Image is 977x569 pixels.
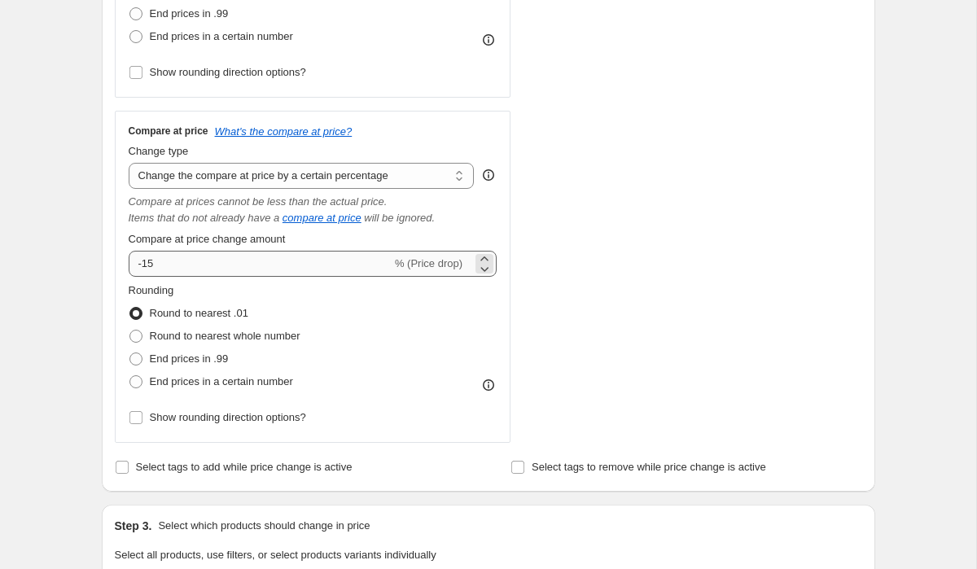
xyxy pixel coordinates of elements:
[129,233,286,245] span: Compare at price change amount
[115,518,152,534] h2: Step 3.
[364,212,435,224] i: will be ignored.
[150,375,293,387] span: End prices in a certain number
[215,125,353,138] button: What's the compare at price?
[129,125,208,138] h3: Compare at price
[150,30,293,42] span: End prices in a certain number
[150,411,306,423] span: Show rounding direction options?
[129,145,189,157] span: Change type
[136,461,353,473] span: Select tags to add while price change is active
[129,195,388,208] i: Compare at prices cannot be less than the actual price.
[115,549,436,561] span: Select all products, use filters, or select products variants individually
[283,212,361,224] button: compare at price
[158,518,370,534] p: Select which products should change in price
[532,461,766,473] span: Select tags to remove while price change is active
[150,307,248,319] span: Round to nearest .01
[129,212,280,224] i: Items that do not already have a
[129,284,174,296] span: Rounding
[395,257,462,269] span: % (Price drop)
[150,7,229,20] span: End prices in .99
[150,330,300,342] span: Round to nearest whole number
[150,352,229,365] span: End prices in .99
[150,66,306,78] span: Show rounding direction options?
[129,251,392,277] input: -15
[480,167,497,183] div: help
